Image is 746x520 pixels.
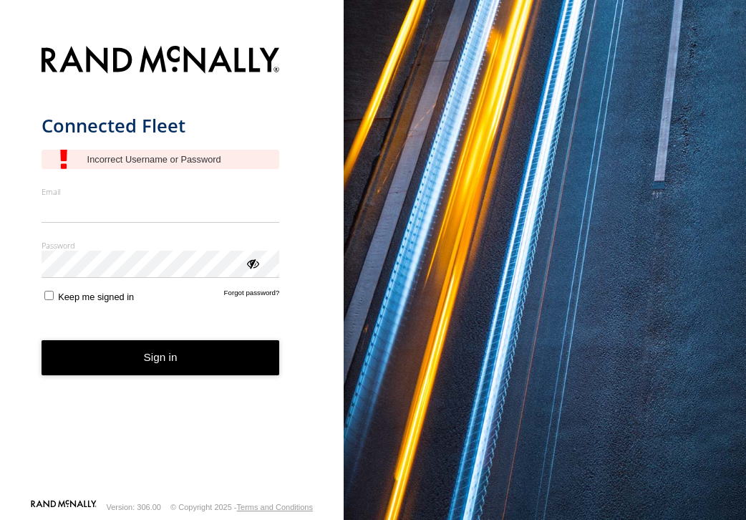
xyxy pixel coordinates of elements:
[42,43,280,80] img: Rand McNally
[107,503,161,511] div: Version: 306.00
[237,503,313,511] a: Terms and Conditions
[31,500,97,514] a: Visit our Website
[224,289,280,302] a: Forgot password?
[42,37,303,499] form: main
[58,292,134,302] span: Keep me signed in
[44,291,54,300] input: Keep me signed in
[42,114,280,138] h1: Connected Fleet
[42,340,280,375] button: Sign in
[42,186,280,197] label: Email
[170,503,313,511] div: © Copyright 2025 -
[42,240,280,251] label: Password
[245,256,259,270] div: ViewPassword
